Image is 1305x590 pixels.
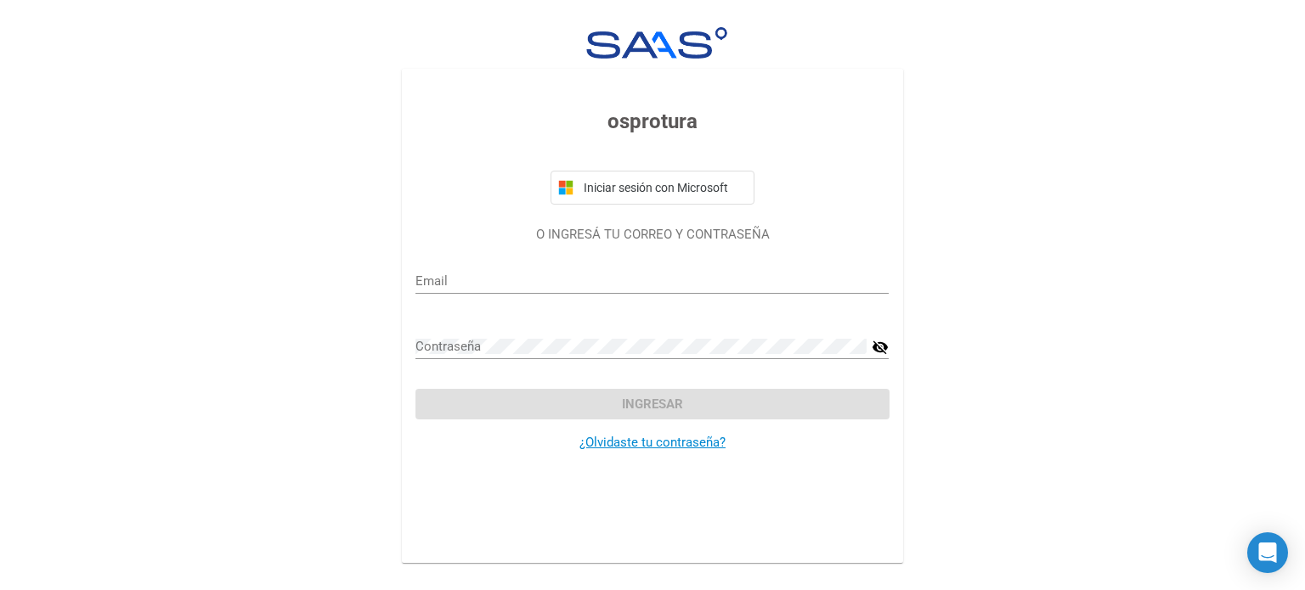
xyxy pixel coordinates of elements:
span: Iniciar sesión con Microsoft [580,181,747,194]
h3: osprotura [415,106,889,137]
p: O INGRESÁ TU CORREO Y CONTRASEÑA [415,225,889,244]
button: Ingresar [415,389,889,419]
div: Open Intercom Messenger [1247,532,1288,573]
mat-icon: visibility_off [872,337,889,357]
button: Iniciar sesión con Microsoft [551,171,754,205]
a: ¿Olvidaste tu contraseña? [579,435,726,450]
span: Ingresar [622,396,683,412]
